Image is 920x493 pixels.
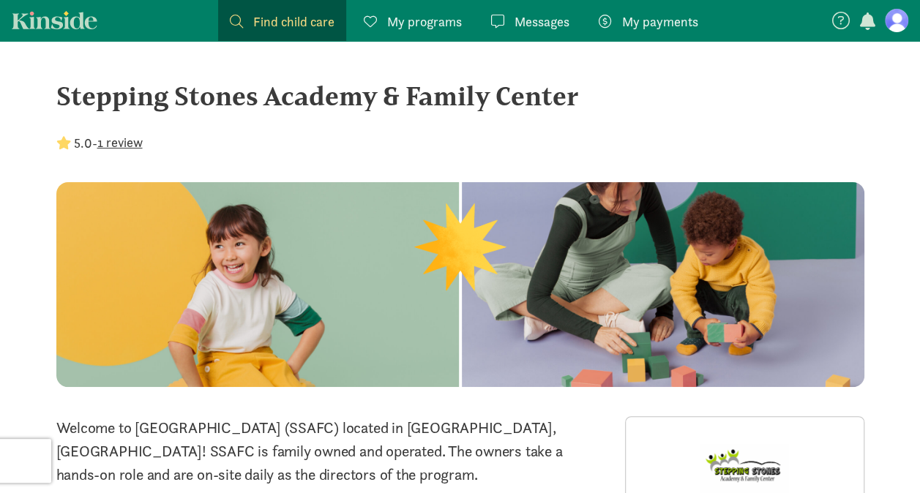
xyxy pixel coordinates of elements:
span: Messages [515,12,569,31]
div: - [56,133,143,153]
a: Kinside [12,11,97,29]
div: Stepping Stones Academy & Family Center [56,76,864,116]
span: My payments [622,12,698,31]
span: My programs [387,12,462,31]
button: 1 review [97,132,143,152]
p: Welcome to [GEOGRAPHIC_DATA] (SSAFC) located in [GEOGRAPHIC_DATA], [GEOGRAPHIC_DATA]! SSAFC is fa... [56,416,607,486]
span: Find child care [253,12,334,31]
strong: 5.0 [74,135,92,151]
